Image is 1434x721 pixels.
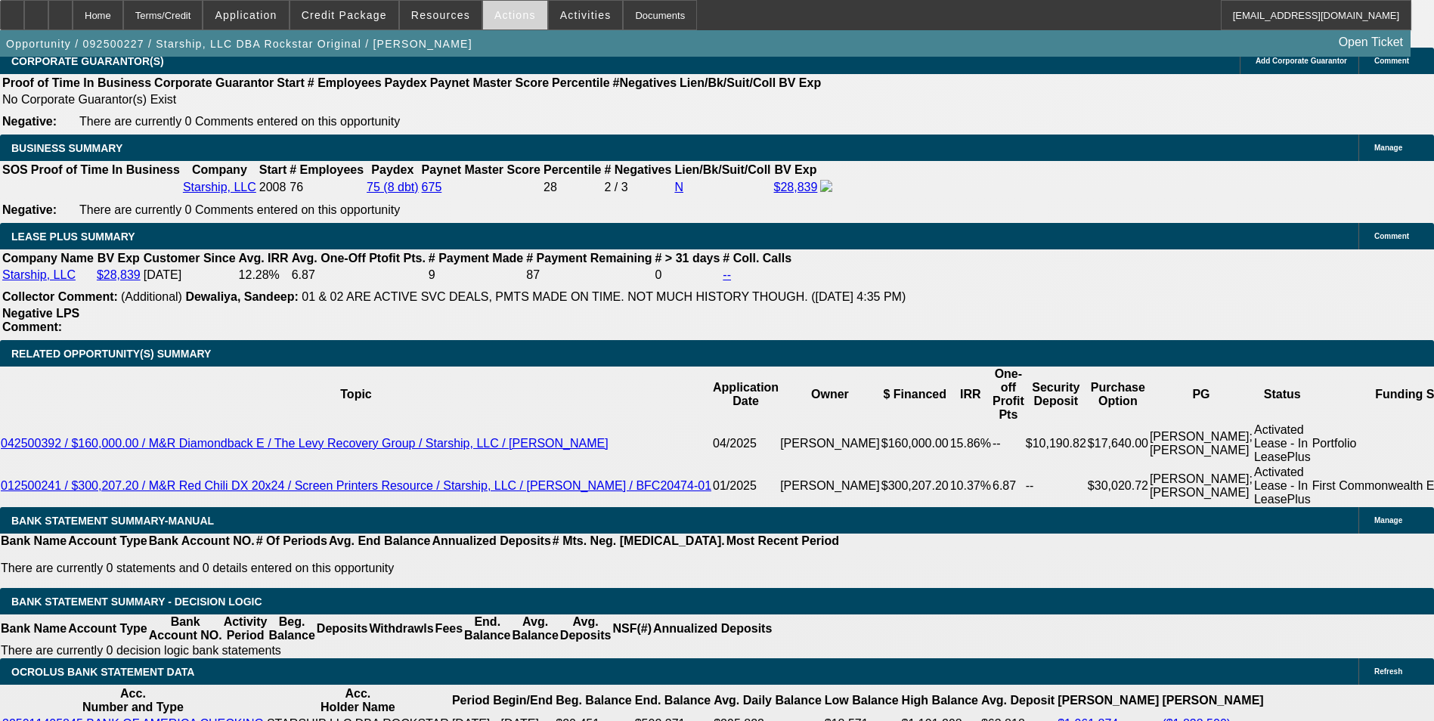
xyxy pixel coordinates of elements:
[6,38,472,50] span: Opportunity / 092500227 / Starship, LLC DBA Rockstar Original / [PERSON_NAME]
[239,252,289,265] b: Avg. IRR
[712,422,779,465] td: 04/2025
[1161,686,1264,715] th: [PERSON_NAME]
[11,596,262,608] span: Bank Statement Summary - Decision Logic
[655,268,721,283] td: 0
[612,614,652,643] th: NSF(#)
[544,181,601,194] div: 28
[328,534,432,549] th: Avg. End Balance
[316,614,369,643] th: Deposits
[428,268,524,283] td: 9
[774,181,818,193] a: $28,839
[1253,422,1312,465] td: Activated Lease - In LeasePlus
[290,163,364,176] b: # Employees
[1087,422,1149,465] td: $17,640.00
[1087,367,1149,422] th: Purchase Option
[154,76,274,89] b: Corporate Guarantor
[2,203,57,216] b: Negative:
[526,252,652,265] b: # Payment Remaining
[11,142,122,154] span: BUSINESS SUMMARY
[494,9,536,21] span: Actions
[367,181,418,193] a: 75 (8 dbt)
[291,268,426,283] td: 6.87
[292,252,426,265] b: Avg. One-Off Ptofit Pts.
[604,163,671,176] b: # Negatives
[203,1,288,29] button: Application
[723,252,791,265] b: # Coll. Calls
[290,181,303,193] span: 76
[215,9,277,21] span: Application
[949,367,992,422] th: IRR
[183,181,256,193] a: Starship, LLC
[674,181,683,193] a: N
[2,290,118,303] b: Collector Comment:
[308,76,382,89] b: # Employees
[1,562,839,575] p: There are currently 0 statements and 0 details entered on this opportunity
[1,437,609,450] a: 042500392 / $160,000.00 / M&R Diamondback E / The Levy Recovery Group / Starship, LLC / [PERSON_N...
[552,534,726,549] th: # Mts. Neg. [MEDICAL_DATA].
[97,268,141,281] a: $28,839
[1057,686,1160,715] th: [PERSON_NAME]
[1374,232,1409,240] span: Comment
[634,686,711,715] th: End. Balance
[1149,422,1253,465] td: [PERSON_NAME]; [PERSON_NAME]
[98,252,140,265] b: BV Exp
[992,422,1025,465] td: --
[2,76,152,91] th: Proof of Time In Business
[779,76,821,89] b: BV Exp
[949,465,992,507] td: 10.37%
[451,686,553,715] th: Period Begin/End
[483,1,547,29] button: Actions
[463,614,511,643] th: End. Balance
[192,163,247,176] b: Company
[2,115,57,128] b: Negative:
[1087,465,1149,507] td: $30,020.72
[371,163,413,176] b: Paydex
[79,203,400,216] span: There are currently 0 Comments entered on this opportunity
[1,479,711,492] a: 012500241 / $300,207.20 / M&R Red Chili DX 20x24 / Screen Printers Resource / Starship, LLC / [PE...
[385,76,427,89] b: Paydex
[144,252,236,265] b: Customer Since
[901,686,979,715] th: High Balance
[431,534,551,549] th: Annualized Deposits
[559,614,612,643] th: Avg. Deposits
[1253,367,1312,422] th: Status
[411,9,470,21] span: Resources
[511,614,559,643] th: Avg. Balance
[552,76,609,89] b: Percentile
[1025,465,1087,507] td: --
[259,163,286,176] b: Start
[429,252,523,265] b: # Payment Made
[824,686,900,715] th: Low Balance
[1333,29,1409,55] a: Open Ticket
[223,614,268,643] th: Activity Period
[422,181,442,193] a: 675
[185,290,298,303] b: Dewaliya, Sandeep:
[422,163,540,176] b: Paynet Master Score
[435,614,463,643] th: Fees
[259,179,287,196] td: 2008
[604,181,671,194] div: 2 / 3
[713,686,822,715] th: Avg. Daily Balance
[726,534,840,549] th: Most Recent Period
[268,614,315,643] th: Beg. Balance
[1374,516,1402,525] span: Manage
[277,76,304,89] b: Start
[11,515,214,527] span: BANK STATEMENT SUMMARY-MANUAL
[11,231,135,243] span: LEASE PLUS SUMMARY
[723,268,731,281] a: --
[555,686,632,715] th: Beg. Balance
[266,686,450,715] th: Acc. Holder Name
[1253,465,1312,507] td: Activated Lease - In LeasePlus
[143,268,237,283] td: [DATE]
[67,534,148,549] th: Account Type
[881,367,949,422] th: $ Financed
[400,1,482,29] button: Resources
[881,465,949,507] td: $300,207.20
[302,9,387,21] span: Credit Package
[980,686,1055,715] th: Avg. Deposit
[290,1,398,29] button: Credit Package
[11,666,194,678] span: OCROLUS BANK STATEMENT DATA
[881,422,949,465] td: $160,000.00
[655,252,720,265] b: # > 31 days
[674,163,770,176] b: Lien/Bk/Suit/Coll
